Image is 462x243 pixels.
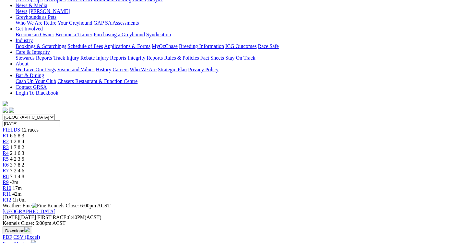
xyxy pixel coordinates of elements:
a: Who We Are [130,67,157,72]
a: Strategic Plan [158,67,187,72]
span: 7 2 4 6 [10,168,24,173]
a: Stewards Reports [16,55,52,61]
img: facebook.svg [3,108,8,113]
span: 3 7 8 2 [10,162,24,168]
span: 2 1 6 3 [10,150,24,156]
a: [PERSON_NAME] [29,8,70,14]
a: Bookings & Scratchings [16,43,66,49]
div: Bar & Dining [16,78,459,84]
a: MyOzChase [152,43,178,49]
a: Chasers Restaurant & Function Centre [57,78,137,84]
button: Download [3,226,32,234]
span: 7 1 4 8 [10,174,24,179]
a: R3 [3,145,9,150]
img: logo-grsa-white.png [3,101,8,106]
span: -2m [10,179,18,185]
span: Weather: Fine [3,203,47,208]
a: Syndication [146,32,171,37]
a: Retire Your Greyhound [44,20,92,26]
span: 17m [13,185,22,191]
a: Stay On Track [225,55,255,61]
a: Greyhounds as Pets [16,14,56,20]
div: Industry [16,43,459,49]
a: History [96,67,111,72]
a: Rules & Policies [164,55,199,61]
a: News & Media [16,3,47,8]
a: Become an Owner [16,32,54,37]
a: Become a Trainer [55,32,92,37]
a: R11 [3,191,11,197]
span: 4 2 3 5 [10,156,24,162]
a: Applications & Forms [104,43,150,49]
a: Contact GRSA [16,84,47,90]
a: Breeding Information [179,43,224,49]
span: FIRST RACE: [37,214,68,220]
a: Fact Sheets [200,55,224,61]
a: Who We Are [16,20,42,26]
span: 12 races [21,127,39,133]
a: Purchasing a Greyhound [94,32,145,37]
div: Download [3,234,459,240]
span: [DATE] [3,214,36,220]
a: Cash Up Your Club [16,78,56,84]
img: twitter.svg [9,108,14,113]
a: Track Injury Rebate [53,55,95,61]
span: Kennels Close: 6:00pm ACST [47,203,110,208]
a: Industry [16,38,33,43]
div: Kennels Close: 6:00pm ACST [3,220,459,226]
a: Careers [113,67,128,72]
a: Privacy Policy [188,67,219,72]
span: [DATE] [3,214,19,220]
span: 42m [12,191,21,197]
a: Schedule of Fees [67,43,103,49]
div: Greyhounds as Pets [16,20,459,26]
input: Select date [3,120,60,127]
img: Fine [32,203,46,209]
a: Integrity Reports [127,55,163,61]
a: R7 [3,168,9,173]
div: Care & Integrity [16,55,459,61]
a: R9 [3,179,9,185]
span: 1h 0m [13,197,26,202]
a: Get Involved [16,26,43,31]
a: R4 [3,150,9,156]
span: 6 5 8 3 [10,133,24,138]
div: News & Media [16,8,459,14]
a: CSV (Excel) [13,234,40,240]
a: [GEOGRAPHIC_DATA] [3,209,55,214]
a: R10 [3,185,11,191]
a: Vision and Values [57,67,94,72]
a: R12 [3,197,11,202]
a: Race Safe [258,43,278,49]
a: Login To Blackbook [16,90,58,96]
a: R2 [3,139,9,144]
span: 1 7 8 2 [10,145,24,150]
span: R5 [3,156,9,162]
div: About [16,67,459,73]
span: 6:40PM(ACST) [37,214,101,220]
a: GAP SA Assessments [94,20,139,26]
img: download.svg [24,227,30,232]
a: We Love Our Dogs [16,67,56,72]
a: R1 [3,133,9,138]
a: Injury Reports [96,55,126,61]
a: R6 [3,162,9,168]
a: R8 [3,174,9,179]
a: Bar & Dining [16,73,44,78]
span: 1 2 8 4 [10,139,24,144]
a: PDF [3,234,12,240]
div: Get Involved [16,32,459,38]
a: FIELDS [3,127,20,133]
a: ICG Outcomes [225,43,256,49]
